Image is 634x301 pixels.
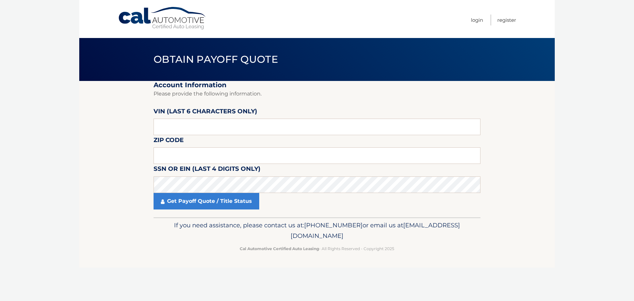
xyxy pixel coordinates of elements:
span: Obtain Payoff Quote [154,53,278,65]
a: Get Payoff Quote / Title Status [154,193,259,209]
p: - All Rights Reserved - Copyright 2025 [158,245,476,252]
p: If you need assistance, please contact us at: or email us at [158,220,476,241]
a: Login [471,15,483,25]
p: Please provide the following information. [154,89,480,98]
span: [PHONE_NUMBER] [304,221,363,229]
a: Register [497,15,516,25]
strong: Cal Automotive Certified Auto Leasing [240,246,319,251]
label: SSN or EIN (last 4 digits only) [154,164,261,176]
label: VIN (last 6 characters only) [154,106,257,119]
a: Cal Automotive [118,7,207,30]
label: Zip Code [154,135,184,147]
h2: Account Information [154,81,480,89]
